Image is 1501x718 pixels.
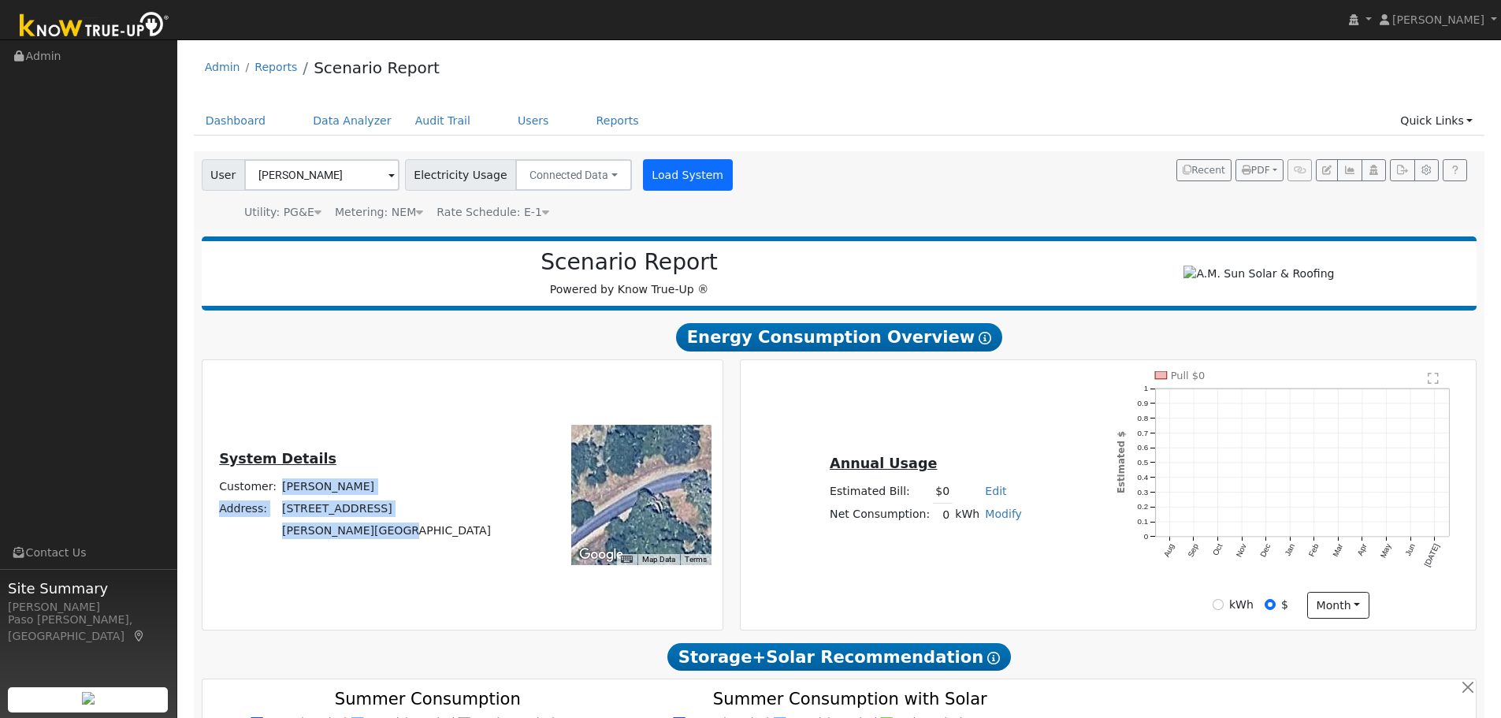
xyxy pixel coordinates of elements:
td: [STREET_ADDRESS] [280,497,494,519]
span: [PERSON_NAME] [1392,13,1484,26]
a: Audit Trail [403,106,482,136]
a: Reports [585,106,651,136]
u: Annual Usage [830,456,937,471]
td: Customer: [217,475,280,497]
text: Sep [1187,542,1201,559]
button: Export Interval Data [1390,159,1414,181]
a: Edit [985,485,1006,497]
span: Storage+Solar Recommendation [667,643,1011,671]
text: 0.6 [1138,443,1149,452]
div: [PERSON_NAME] [8,599,169,616]
text: Apr [1356,542,1369,557]
text: 0.2 [1138,503,1149,512]
text: 0 [1144,532,1149,541]
text: 0.5 [1138,458,1149,467]
td: Net Consumption: [827,503,933,526]
a: Reports [255,61,297,73]
text: Jun [1404,542,1417,557]
a: Scenario Report [314,58,440,77]
div: Utility: PG&E [244,204,321,221]
text: 0.1 [1138,517,1149,526]
td: Estimated Bill: [827,481,933,504]
button: Recent [1176,159,1232,181]
img: Know True-Up [12,9,177,44]
button: Settings [1414,159,1439,181]
a: Data Analyzer [301,106,403,136]
a: Terms (opens in new tab) [685,555,707,564]
td: $0 [933,481,953,504]
text: 1 [1144,384,1148,392]
td: Address: [217,497,280,519]
img: Google [575,545,627,565]
input: Select a User [244,159,399,191]
label: kWh [1229,597,1254,613]
i: Show Help [987,652,1000,664]
a: Map [132,630,147,642]
div: Powered by Know True-Up ® [210,249,1050,298]
span: Electricity Usage [405,159,516,191]
u: System Details [219,451,336,467]
i: Show Help [979,332,991,344]
span: User [202,159,245,191]
span: PDF [1242,165,1270,176]
text: 0.3 [1138,488,1149,497]
td: [PERSON_NAME] [280,475,494,497]
button: Map Data [642,554,675,565]
a: Open this area in Google Maps (opens a new window) [575,545,627,565]
input: kWh [1213,599,1224,610]
td: [PERSON_NAME][GEOGRAPHIC_DATA] [280,520,494,542]
text: Nov [1235,542,1248,559]
text: Summer Consumption [335,689,521,709]
text: May [1379,542,1393,560]
div: Paso [PERSON_NAME], [GEOGRAPHIC_DATA] [8,612,169,645]
text: 0.4 [1138,473,1149,482]
span: Energy Consumption Overview [676,323,1002,352]
a: Help Link [1443,159,1467,181]
input: $ [1265,599,1276,610]
button: Keyboard shortcuts [621,554,632,565]
button: PDF [1235,159,1284,181]
h2: Scenario Report [217,249,1041,276]
label: $ [1281,597,1288,613]
span: Site Summary [8,578,169,599]
text: Feb [1307,542,1321,558]
button: month [1307,592,1369,619]
div: Metering: NEM [335,204,423,221]
a: Modify [985,508,1022,520]
a: Dashboard [194,106,278,136]
button: Connected Data [515,159,632,191]
img: retrieve [82,692,95,705]
button: Edit User [1316,159,1338,181]
img: A.M. Sun Solar & Roofing [1183,266,1334,282]
text: Aug [1162,542,1176,558]
a: Admin [205,61,240,73]
text: 0.9 [1138,399,1149,407]
text: Estimated $ [1116,431,1127,493]
a: Quick Links [1388,106,1484,136]
button: Multi-Series Graph [1337,159,1362,181]
text: [DATE] [1423,542,1441,568]
text: Oct [1211,542,1224,557]
a: Users [506,106,561,136]
text:  [1429,372,1440,385]
text: Summer Consumption with Solar [713,689,988,709]
text: 0.7 [1138,429,1149,437]
span: Alias: None [437,206,549,218]
text: Mar [1332,542,1345,559]
text: 0.8 [1138,414,1149,422]
text: Jan [1284,542,1297,557]
button: Login As [1362,159,1386,181]
text: Dec [1259,542,1273,559]
text: Pull $0 [1171,370,1206,381]
td: 0 [933,503,953,526]
td: kWh [953,503,983,526]
button: Load System [643,159,733,191]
